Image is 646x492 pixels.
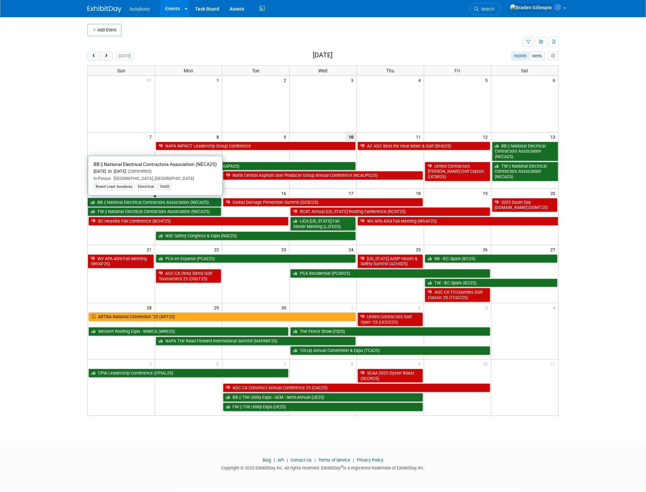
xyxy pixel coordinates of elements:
div: Electrical [136,184,156,190]
span: 6 [552,76,558,84]
span: 23 [281,245,289,254]
a: BC Heavies Fall Conference (BCHF25) [88,217,289,226]
a: TW || National Electrical Contractors Association (NECA25) [88,207,221,216]
a: Western Roofing Expo - WSRCA (WRE25) [88,327,289,336]
a: WV APA 43rd Fall Meeting (WVAF25) [357,217,558,226]
span: 12 [482,132,491,141]
a: AZ AGC Beat the Heat Mixer & Golf (BHG25) [357,142,490,151]
span: 30 [281,303,289,312]
span: (Committed) [126,169,152,174]
span: busybusy [130,6,150,12]
img: Braden Gillespie [510,4,552,11]
div: 10x20 [157,184,171,190]
a: LICA [US_STATE] Fall Dinner Meeting (LJFD25) [290,217,356,231]
span: 1 [350,303,356,312]
a: TW || National Electrical Contractors Association (NECA25) [492,162,558,181]
sup: ® [341,465,343,468]
span: | [313,458,317,463]
a: WV APA 43rd Fall Meeting (WVAF25) [88,254,154,268]
button: month [511,52,530,60]
span: 4 [418,76,424,84]
button: prev [87,52,100,60]
button: myCustomButton [548,52,559,60]
a: The Fence Show (FS25) [290,327,490,336]
span: 31 [146,76,155,84]
span: | [285,458,290,463]
span: 7 [149,132,155,141]
span: Mon [184,68,193,73]
a: Tilt-Up Annual Convention & Expo (TCA25) [290,346,490,355]
h2: [DATE] [313,52,333,59]
a: CPIA Leadership Conference (CPIAL25) [88,369,289,378]
i: Personalize Calendar [551,54,556,58]
span: 11 [415,132,424,141]
a: PCA Residential (PCAR25) [290,269,490,278]
a: SCAA 2025 Oyster Roast (SCOR25) [357,369,423,383]
a: Global Damage Prevention Summit (GESC25) [223,198,423,207]
a: Contact Us [291,458,312,463]
span: 24 [348,245,356,254]
span: Wed [318,68,327,73]
span: 13 [550,132,558,141]
a: Terms of Service [318,458,350,463]
a: United Contractors Golf Open ’25 (UCGO25) [357,312,423,326]
span: 19 [482,189,491,197]
a: United Contractors [PERSON_NAME] Golf Classic (UCSR25) [425,162,490,181]
a: AGC CA Tri-Counties Golf Classic 25 (TCGC25) [425,288,490,302]
button: week [529,52,545,60]
span: 8 [350,360,356,368]
span: 2 [418,303,424,312]
span: [GEOGRAPHIC_DATA], [GEOGRAPHIC_DATA] [111,176,194,181]
a: BB || The Utility Expo - AEM - Semi-Annual (UE25) [223,393,423,402]
span: 26 [482,245,491,254]
a: TW - IEC Spark (IEC25) [425,279,558,287]
button: next [100,52,112,60]
div: [DATE] to [DATE] [94,169,217,174]
a: Blog [263,458,271,463]
a: API [278,458,284,463]
div: Brand Lead: busybusy [94,184,135,190]
span: 10 [345,132,356,141]
a: BB - IEC Spark (IEC25) [425,254,558,263]
a: NAPA IMPACT Leadership Group Conference [156,142,356,151]
span: Sat [521,68,528,73]
span: Search [479,6,494,12]
a: NAPA The Road Forward International Summit (NAPARF25) [156,337,356,346]
span: Fri [455,68,460,73]
a: Privacy Policy [357,458,383,463]
a: NSC Safety Congress & Expo (NSC25) [156,231,356,240]
span: 25 [415,245,424,254]
span: 28 [146,303,155,312]
span: Thu [386,68,394,73]
span: 3 [485,303,491,312]
span: 27 [550,245,558,254]
span: 5 [149,360,155,368]
span: In-Person [94,176,111,181]
span: Tue [252,68,259,73]
a: TX Asphalt Annual Meeting (TXAPA25) [156,162,356,171]
a: ARTBA National Convention ’25 (ART25) [88,312,356,321]
a: North Central Asphalt User Producer Group Annual Conference (NCAUPG25) [223,171,423,180]
img: ExhibitDay [87,6,122,13]
span: 18 [415,189,424,197]
a: BB || National Electrical Contractors Association (NECA25) [492,142,558,161]
a: FW || The Utility Expo (UE25) [223,403,423,411]
a: AGC CA Construct Annual Conference 25 (CAC25) [223,383,490,392]
span: 7 [283,360,289,368]
span: 11 [550,360,558,368]
span: 6 [216,360,222,368]
span: | [351,458,356,463]
a: BB || National Electrical Contractors Association (NECA25) [88,198,221,207]
span: 8 [216,132,222,141]
span: 20 [550,189,558,197]
span: 16 [281,189,289,197]
span: 2 [283,76,289,84]
span: 22 [213,245,222,254]
a: 2025 Dozer Day [DOMAIN_NAME] (DDMT25) [492,198,558,212]
span: 5 [485,76,491,84]
span: Sun [117,68,125,73]
span: 4 [552,303,558,312]
span: 9 [283,132,289,141]
button: [DATE] [116,52,134,60]
a: [US_STATE] ASSP Health & Safety Summit (AZHS25) [357,254,423,268]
